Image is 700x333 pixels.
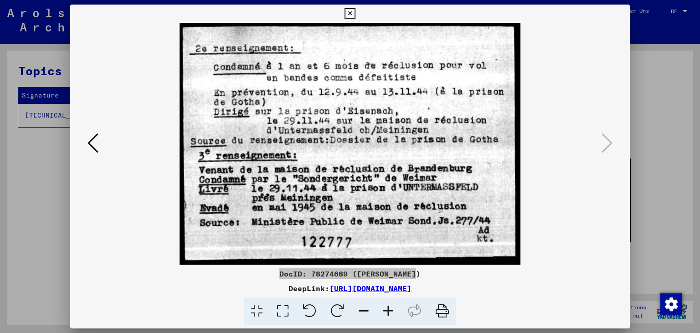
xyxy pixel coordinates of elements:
div: DocID: 78274689 ([PERSON_NAME]) [70,268,630,279]
div: DeepLink: [70,283,630,294]
a: [URL][DOMAIN_NAME] [329,284,412,293]
img: 002.jpg [101,23,599,265]
img: Zustimmung ändern [660,293,682,315]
